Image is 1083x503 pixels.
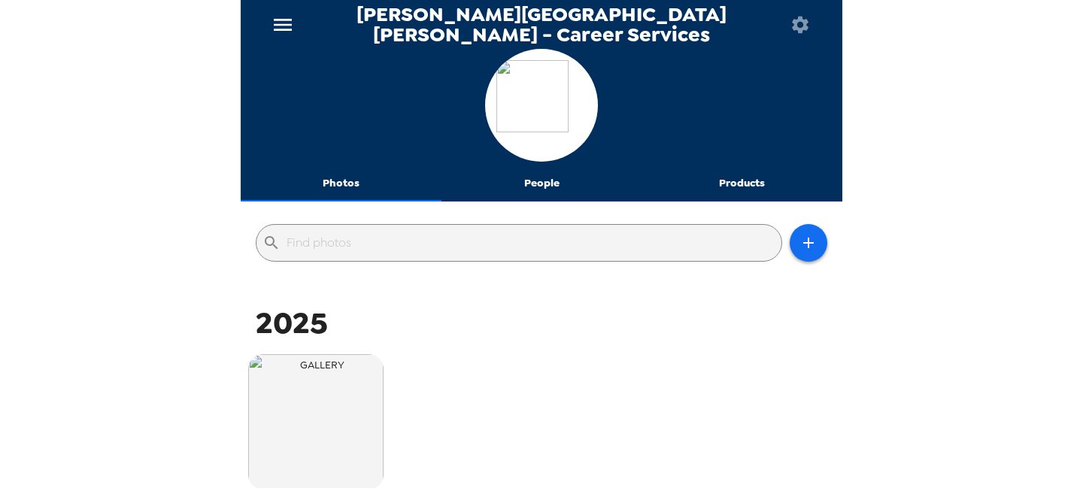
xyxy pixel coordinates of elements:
[241,165,441,202] button: Photos
[248,354,384,489] img: gallery
[287,231,775,255] input: Find photos
[441,165,642,202] button: People
[496,60,587,150] img: org logo
[642,165,842,202] button: Products
[256,303,328,343] span: 2025
[307,5,775,44] span: [PERSON_NAME][GEOGRAPHIC_DATA][PERSON_NAME] - Career Services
